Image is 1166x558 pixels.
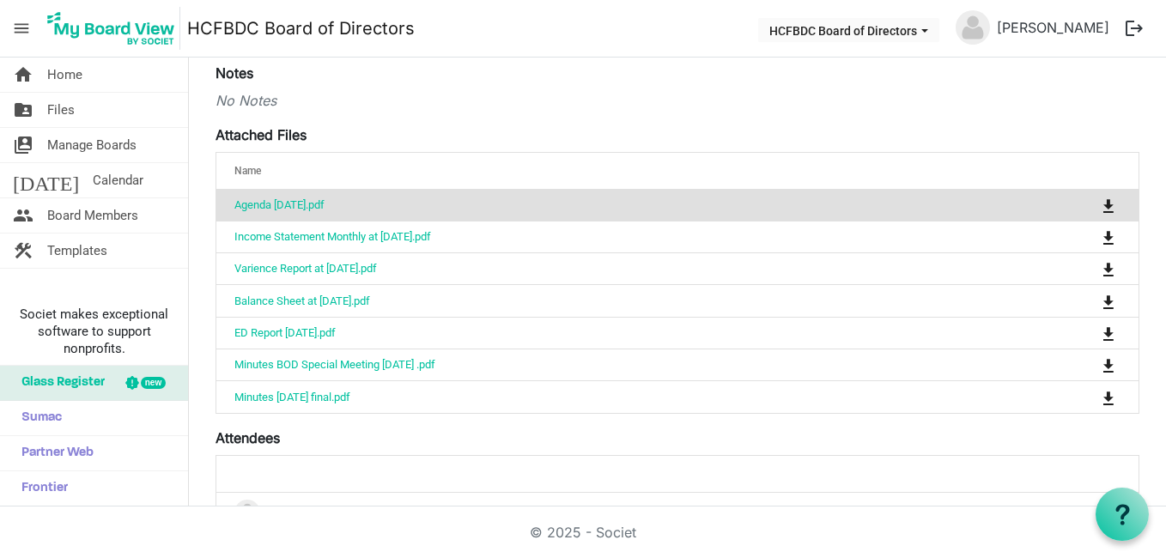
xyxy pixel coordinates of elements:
span: Glass Register [13,366,105,400]
td: Balance Sheet at April 30 2025.pdf is template cell column header Name [216,284,1031,316]
button: Download [1096,257,1120,281]
div: No Notes [216,90,1139,111]
td: Minutes BOD Special Meeting May 2 2025 .pdf is template cell column header Name [216,349,1031,380]
span: Manage Boards [47,128,137,162]
button: Download [1096,385,1120,409]
button: Download [1096,288,1120,312]
a: Varience Report at [DATE].pdf [234,262,377,275]
img: My Board View Logo [42,7,180,50]
label: Attached Files [216,124,307,145]
a: Balance Sheet at [DATE].pdf [234,294,370,307]
a: Agenda [DATE].pdf [234,198,325,211]
a: ED Report [DATE].pdf [234,326,336,339]
div: new [141,377,166,389]
label: Attendees [216,428,280,448]
a: My Board View Logo [42,7,187,50]
span: Calendar [93,163,143,197]
td: ED Report May 2025.pdf is template cell column header Name [216,317,1031,349]
span: [DATE] [13,163,79,197]
button: Download [1096,321,1120,345]
td: is Command column column header [1031,349,1139,380]
td: Income Statement Monthly at April 30, 2025.pdf is template cell column header Name [216,221,1031,252]
span: Societ makes exceptional software to support nonprofits. [8,306,180,357]
span: switch_account [13,128,33,162]
a: © 2025 - Societ [530,524,636,541]
a: Minutes [DATE] final.pdf [234,391,350,403]
img: no-profile-picture.svg [956,10,990,45]
td: is Command column column header [1031,380,1139,412]
td: Minutes April 28, 2025 final.pdf is template cell column header Name [216,380,1031,412]
span: home [13,58,33,92]
a: Income Statement Monthly at [DATE].pdf [234,230,431,243]
a: HCFBDC Board of Directors [187,11,415,45]
button: Download [1096,353,1120,377]
span: menu [5,12,38,45]
td: Agenda May 2025.pdf is template cell column header Name [216,190,1031,221]
button: HCFBDC Board of Directors dropdownbutton [758,18,939,42]
span: Home [47,58,82,92]
span: Files [47,93,75,127]
span: Sumac [13,401,62,435]
td: is Command column column header [1031,190,1139,221]
span: Templates [47,234,107,268]
button: Download [1096,193,1120,217]
td: is Command column column header [1031,284,1139,316]
td: ?Chris Allan is template cell column header [216,493,1139,532]
span: Frontier [13,471,68,506]
span: folder_shared [13,93,33,127]
label: Notes [216,63,253,83]
td: is Command column column header [1031,252,1139,284]
td: Varience Report at April 30, 2025.pdf is template cell column header Name [216,252,1031,284]
td: is Command column column header [1031,221,1139,252]
span: construction [13,234,33,268]
span: Partner Web [13,436,94,470]
a: Minutes BOD Special Meeting [DATE] .pdf [234,358,435,371]
a: [PERSON_NAME] [990,10,1116,45]
button: Download [1096,225,1120,249]
img: no-profile-picture.svg [234,500,260,525]
td: is Command column column header [1031,317,1139,349]
div: [PERSON_NAME] [234,500,1120,525]
span: Name [234,165,261,177]
button: logout [1116,10,1152,46]
span: Board Members [47,198,138,233]
span: people [13,198,33,233]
